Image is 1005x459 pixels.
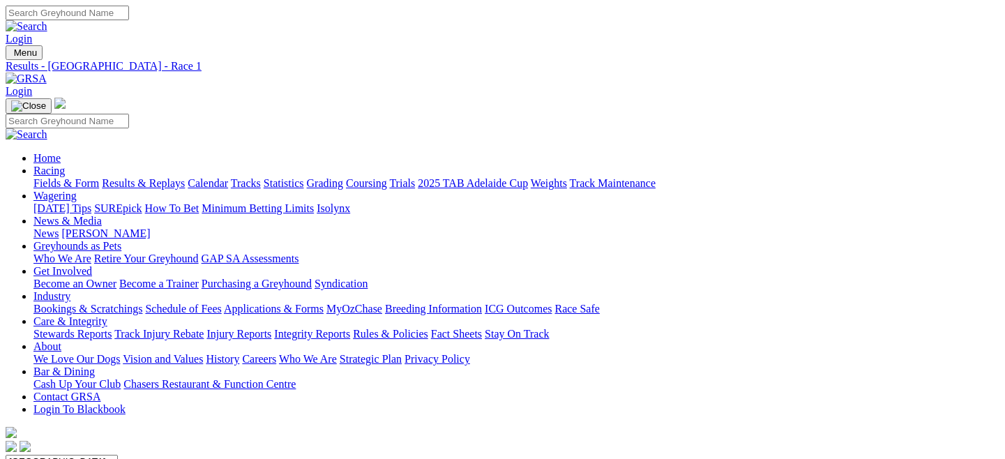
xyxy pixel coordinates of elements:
[33,253,999,265] div: Greyhounds as Pets
[33,165,65,176] a: Racing
[431,328,482,340] a: Fact Sheets
[54,98,66,109] img: logo-grsa-white.png
[405,353,470,365] a: Privacy Policy
[570,177,656,189] a: Track Maintenance
[326,303,382,315] a: MyOzChase
[33,278,999,290] div: Get Involved
[33,190,77,202] a: Wagering
[33,290,70,302] a: Industry
[340,353,402,365] a: Strategic Plan
[94,202,142,214] a: SUREpick
[33,378,999,391] div: Bar & Dining
[6,33,32,45] a: Login
[33,227,999,240] div: News & Media
[274,328,350,340] a: Integrity Reports
[33,340,61,352] a: About
[317,202,350,214] a: Isolynx
[33,328,112,340] a: Stewards Reports
[11,100,46,112] img: Close
[242,353,276,365] a: Careers
[33,353,120,365] a: We Love Our Dogs
[307,177,343,189] a: Grading
[206,353,239,365] a: History
[33,366,95,377] a: Bar & Dining
[6,20,47,33] img: Search
[123,353,203,365] a: Vision and Values
[188,177,228,189] a: Calendar
[33,177,99,189] a: Fields & Form
[33,403,126,415] a: Login To Blackbook
[6,427,17,438] img: logo-grsa-white.png
[119,278,199,289] a: Become a Trainer
[346,177,387,189] a: Coursing
[554,303,599,315] a: Race Safe
[33,278,116,289] a: Become an Owner
[33,265,92,277] a: Get Involved
[33,202,999,215] div: Wagering
[33,391,100,402] a: Contact GRSA
[123,378,296,390] a: Chasers Restaurant & Function Centre
[94,253,199,264] a: Retire Your Greyhound
[33,315,107,327] a: Care & Integrity
[6,73,47,85] img: GRSA
[14,47,37,58] span: Menu
[33,215,102,227] a: News & Media
[264,177,304,189] a: Statistics
[33,240,121,252] a: Greyhounds as Pets
[33,378,121,390] a: Cash Up Your Club
[33,177,999,190] div: Racing
[202,253,299,264] a: GAP SA Assessments
[20,441,31,452] img: twitter.svg
[33,152,61,164] a: Home
[485,328,549,340] a: Stay On Track
[6,114,129,128] input: Search
[33,227,59,239] a: News
[389,177,415,189] a: Trials
[6,45,43,60] button: Toggle navigation
[279,353,337,365] a: Who We Are
[33,253,91,264] a: Who We Are
[385,303,482,315] a: Breeding Information
[531,177,567,189] a: Weights
[485,303,552,315] a: ICG Outcomes
[353,328,428,340] a: Rules & Policies
[6,60,999,73] a: Results - [GEOGRAPHIC_DATA] - Race 1
[33,353,999,366] div: About
[315,278,368,289] a: Syndication
[33,328,999,340] div: Care & Integrity
[6,85,32,97] a: Login
[33,202,91,214] a: [DATE] Tips
[145,303,221,315] a: Schedule of Fees
[6,441,17,452] img: facebook.svg
[202,278,312,289] a: Purchasing a Greyhound
[61,227,150,239] a: [PERSON_NAME]
[231,177,261,189] a: Tracks
[6,6,129,20] input: Search
[33,303,999,315] div: Industry
[206,328,271,340] a: Injury Reports
[114,328,204,340] a: Track Injury Rebate
[202,202,314,214] a: Minimum Betting Limits
[33,303,142,315] a: Bookings & Scratchings
[224,303,324,315] a: Applications & Forms
[418,177,528,189] a: 2025 TAB Adelaide Cup
[102,177,185,189] a: Results & Replays
[145,202,199,214] a: How To Bet
[6,98,52,114] button: Toggle navigation
[6,128,47,141] img: Search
